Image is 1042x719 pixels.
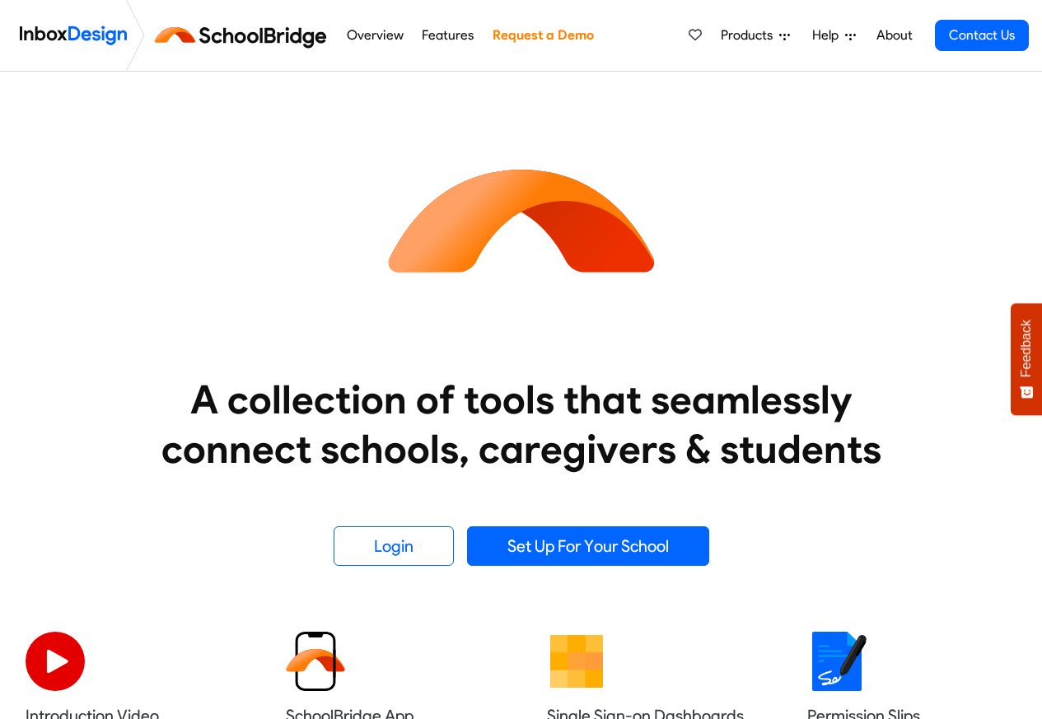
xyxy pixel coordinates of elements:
a: Features [418,19,479,52]
img: 2022_01_13_icon_grid.svg [547,632,606,691]
button: Feedback - Show survey [1011,303,1042,415]
img: 2022_01_18_icon_signature.svg [807,632,867,691]
span: Products [721,26,779,45]
img: 2022_07_11_icon_video_playback.svg [26,632,85,691]
img: icon_schoolbridge.svg [373,72,670,368]
a: Login [334,526,454,566]
a: Overview [342,19,408,52]
span: Feedback [1019,320,1034,377]
a: Contact Us [935,20,1029,51]
a: Products [714,19,797,52]
a: About [871,19,917,52]
span: Help [812,26,845,45]
a: Set Up For Your School [467,526,709,566]
heading: A collection of tools that seamlessly connect schools, caregivers & students [130,375,913,474]
img: schoolbridge logo [152,16,337,55]
img: 2022_01_13_icon_sb_app.svg [286,632,345,691]
a: Request a Demo [488,19,598,52]
a: Help [806,19,862,52]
